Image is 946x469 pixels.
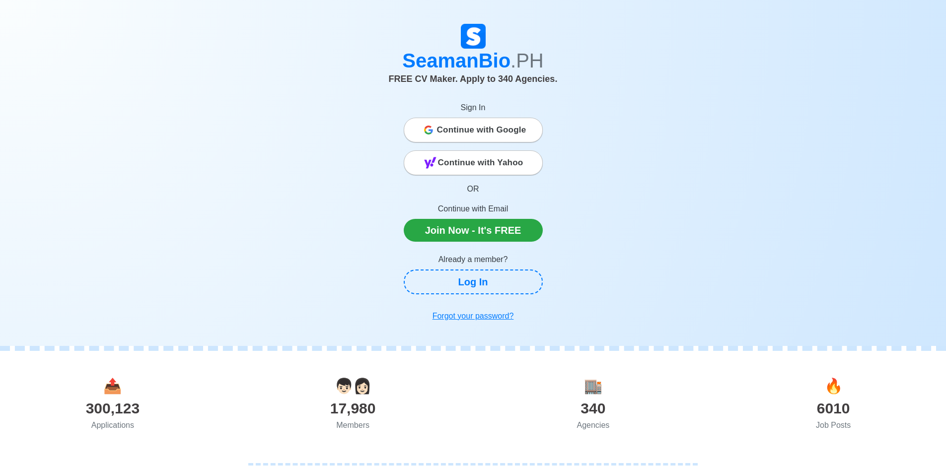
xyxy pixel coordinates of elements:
div: Agencies [473,419,714,431]
a: Log In [404,269,543,294]
div: 17,980 [233,397,473,419]
span: Continue with Google [437,120,526,140]
a: Forgot your password? [404,306,543,326]
span: jobs [824,378,843,394]
span: FREE CV Maker. Apply to 340 Agencies. [389,74,558,84]
button: Continue with Yahoo [404,150,543,175]
u: Forgot your password? [433,312,514,320]
div: Members [233,419,473,431]
p: OR [404,183,543,195]
h1: SeamanBio [198,49,749,72]
p: Sign In [404,102,543,114]
p: Continue with Email [404,203,543,215]
span: .PH [510,50,544,71]
img: Logo [461,24,486,49]
button: Continue with Google [404,118,543,142]
span: agencies [584,378,602,394]
span: applications [103,378,122,394]
a: Join Now - It's FREE [404,219,543,242]
span: Continue with Yahoo [438,153,523,173]
p: Already a member? [404,254,543,266]
div: 340 [473,397,714,419]
span: users [335,378,371,394]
